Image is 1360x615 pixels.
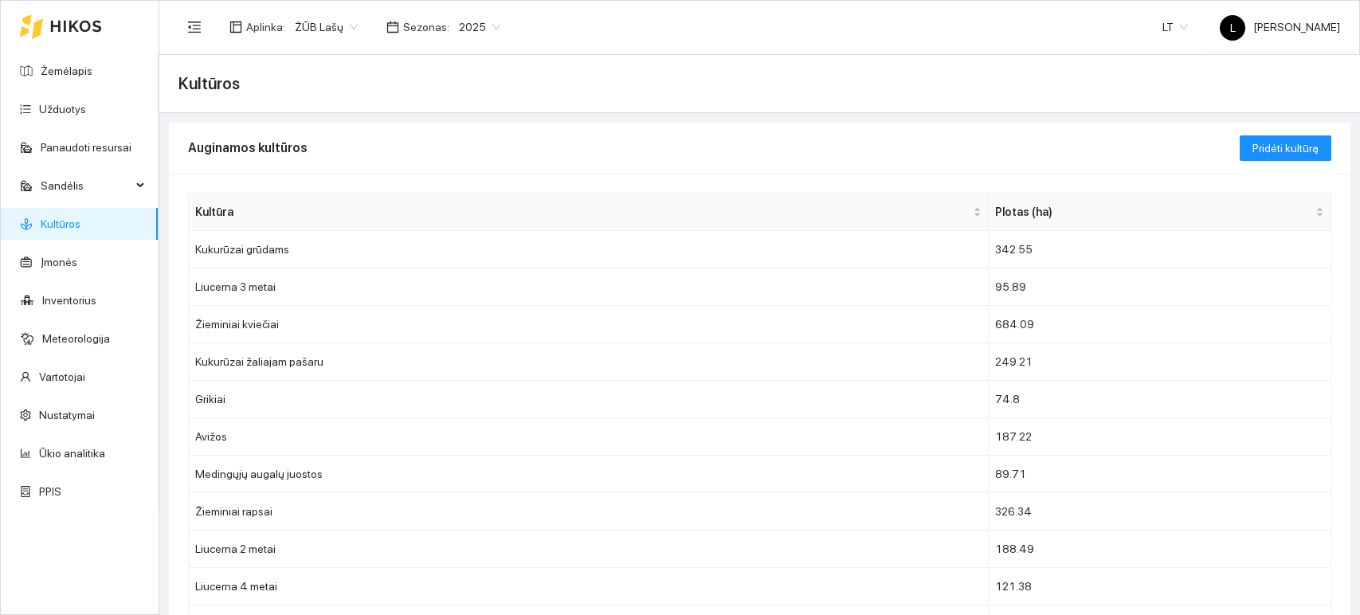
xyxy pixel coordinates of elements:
[989,268,1331,306] td: 95.89
[989,568,1331,605] td: 121.38
[187,20,202,34] span: menu-fold
[188,125,1240,170] div: Auginamos kultūros
[989,343,1331,381] td: 249.21
[39,409,95,421] a: Nustatymai
[1162,15,1188,39] span: LT
[295,15,358,39] span: ŽŪB Lašų
[989,493,1331,531] td: 326.34
[989,456,1331,493] td: 89.71
[995,203,1312,221] span: Plotas (ha)
[459,15,500,39] span: 2025
[1252,139,1319,157] span: Pridėti kultūrą
[989,306,1331,343] td: 684.09
[178,71,240,96] span: Kultūros
[386,21,399,33] span: calendar
[41,256,77,268] a: Įmonės
[246,18,285,36] span: Aplinka :
[1220,21,1340,33] span: [PERSON_NAME]
[1240,135,1331,161] button: Pridėti kultūrą
[989,418,1331,456] td: 187.22
[403,18,449,36] span: Sezonas :
[189,568,989,605] td: Liucerna 4 metai
[42,332,110,345] a: Meteorologija
[41,141,131,154] a: Panaudoti resursai
[189,306,989,343] td: Žieminiai kviečiai
[189,418,989,456] td: Avižos
[189,381,989,418] td: Grikiai
[229,21,242,33] span: layout
[989,381,1331,418] td: 74.8
[41,170,131,202] span: Sandėlis
[39,103,86,116] a: Užduotys
[989,194,1331,231] th: this column's title is Plotas (ha),this column is sortable
[189,194,989,231] th: this column's title is Kultūra,this column is sortable
[39,370,85,383] a: Vartotojai
[39,447,105,460] a: Ūkio analitika
[189,531,989,568] td: Liucerna 2 metai
[41,65,92,77] a: Žemėlapis
[989,531,1331,568] td: 188.49
[189,456,989,493] td: Medingųjų augalų juostos
[189,493,989,531] td: Žieminiai rapsai
[42,294,96,307] a: Inventorius
[39,485,61,498] a: PPIS
[189,268,989,306] td: Liucerna 3 metai
[41,217,80,230] a: Kultūros
[195,203,970,221] span: Kultūra
[1230,15,1236,41] span: L
[189,231,989,268] td: Kukurūzai grūdams
[178,11,210,43] button: menu-fold
[189,343,989,381] td: Kukurūzai žaliajam pašaru
[989,231,1331,268] td: 342.55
